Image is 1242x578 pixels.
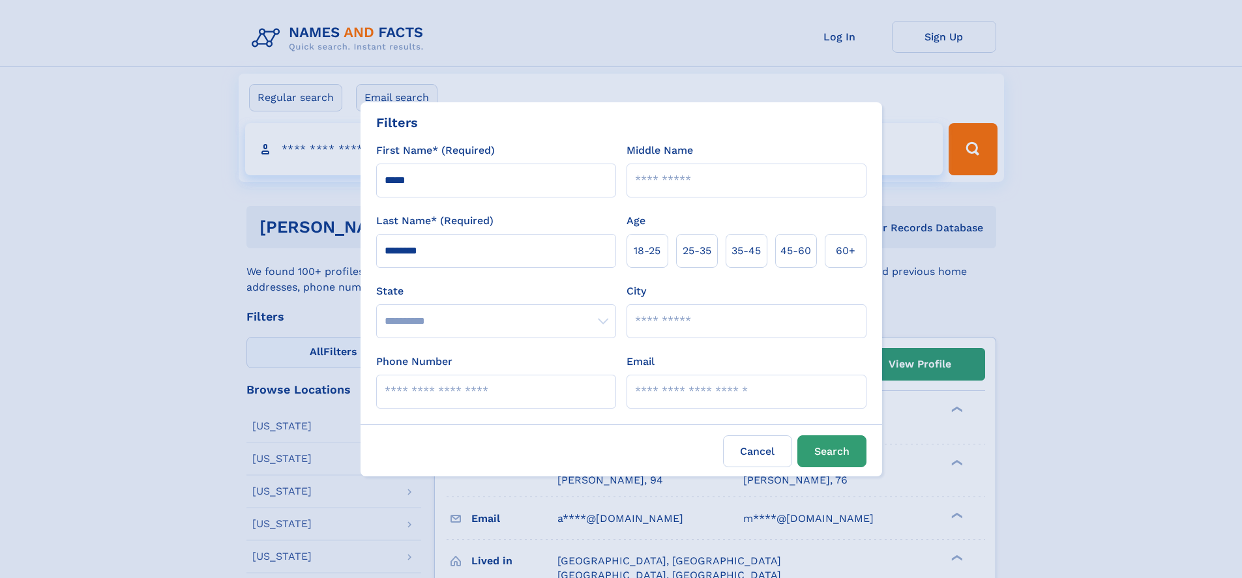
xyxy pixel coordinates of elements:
[627,354,655,369] label: Email
[376,283,616,299] label: State
[723,435,792,467] label: Cancel
[627,143,693,158] label: Middle Name
[376,354,452,369] label: Phone Number
[780,243,811,259] span: 45‑60
[634,243,660,259] span: 18‑25
[376,143,495,158] label: First Name* (Required)
[683,243,711,259] span: 25‑35
[627,213,645,229] label: Age
[732,243,761,259] span: 35‑45
[836,243,855,259] span: 60+
[797,435,866,467] button: Search
[376,213,494,229] label: Last Name* (Required)
[627,283,646,299] label: City
[376,113,418,132] div: Filters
